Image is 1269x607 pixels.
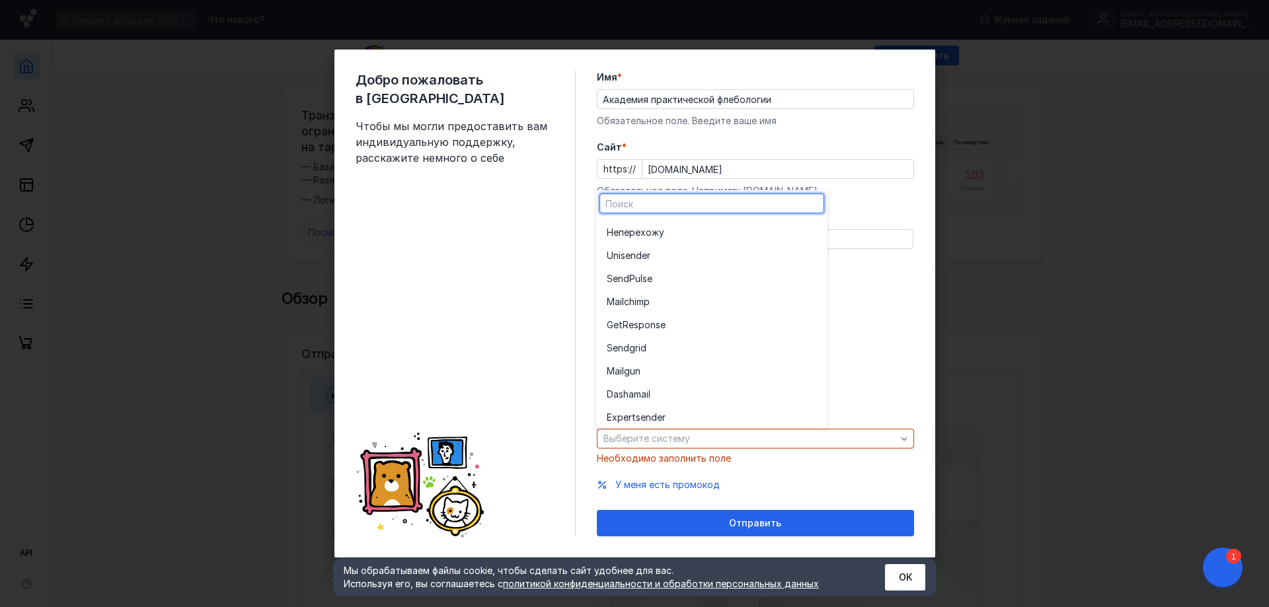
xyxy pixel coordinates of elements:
button: Отправить [597,510,914,536]
button: Mailchimp [596,290,827,313]
span: Отправить [729,518,781,529]
span: SendPuls [607,272,647,285]
div: Обязательное поле. Введите ваше имя [597,114,914,127]
span: Dashamai [607,388,648,401]
span: p [644,295,650,308]
span: etResponse [613,318,666,332]
span: Unisende [607,249,647,262]
span: e [647,272,652,285]
span: Выберите систему [603,433,690,444]
span: Sendgr [607,341,638,355]
span: Имя [597,71,617,84]
span: Чтобы мы могли предоставить вам индивидуальную поддержку, расскажите немного о себе [356,118,554,166]
span: Не [607,226,619,239]
div: Необходимо заполнить поле [597,452,914,465]
button: Sendgrid [596,336,827,359]
button: У меня есть промокод [615,478,720,491]
span: У меня есть промокод [615,479,720,490]
span: gun [624,365,640,378]
span: G [607,318,613,332]
div: Обязательное поле. Например: [DOMAIN_NAME] [597,184,914,197]
button: Dashamail [596,382,827,406]
button: GetResponse [596,313,827,336]
button: Unisender [596,244,827,267]
span: r [647,249,650,262]
div: grid [596,217,827,429]
span: перехожу [619,226,664,239]
span: Mail [607,365,624,378]
button: SendPulse [596,267,827,290]
span: Cайт [597,141,622,154]
button: ОК [885,564,925,590]
input: Поиск [600,194,824,213]
span: pertsender [617,411,666,424]
span: l [648,388,650,401]
span: id [638,341,646,355]
button: Expertsender [596,406,827,429]
span: Добро пожаловать в [GEOGRAPHIC_DATA] [356,71,554,108]
button: Неперехожу [596,221,827,244]
span: Mailchim [607,295,644,308]
div: Мы обрабатываем файлы cookie, чтобы сделать сайт удобнее для вас. Используя его, вы соглашаетесь c [344,564,853,590]
div: 1 [30,8,45,22]
span: Ex [607,411,617,424]
button: Mailgun [596,359,827,382]
button: Выберите систему [597,429,914,448]
a: политикой конфиденциальности и обработки персональных данных [503,578,819,589]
